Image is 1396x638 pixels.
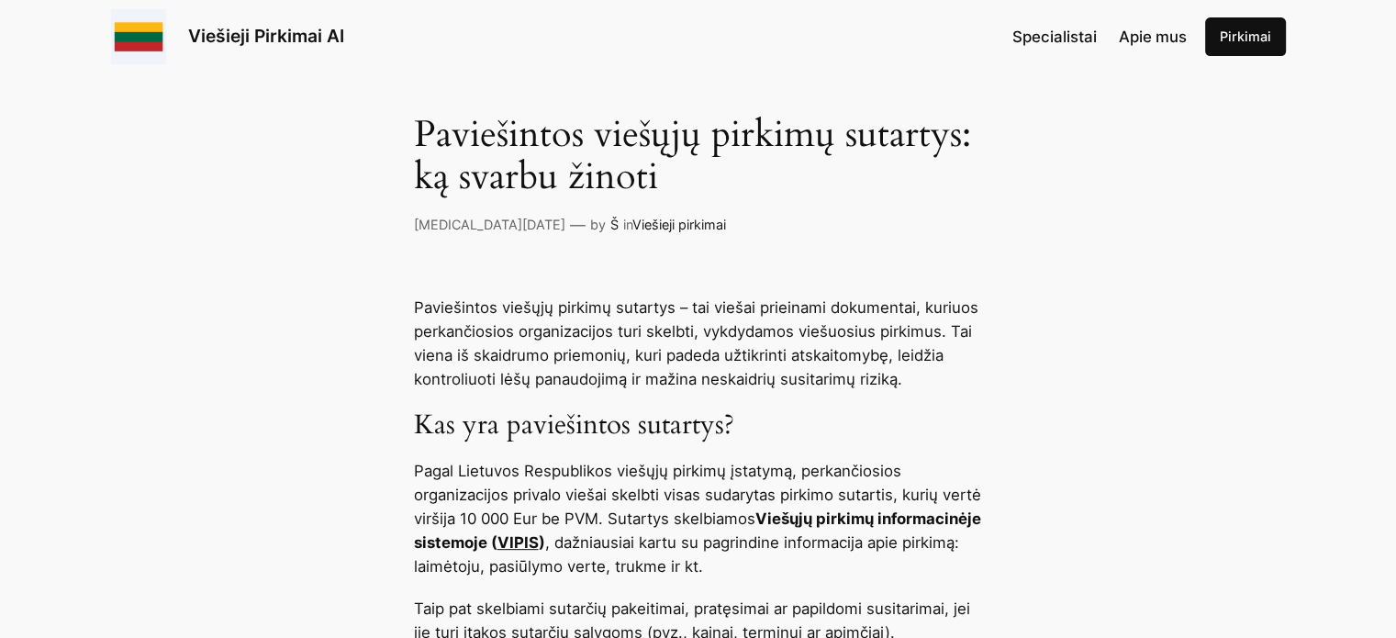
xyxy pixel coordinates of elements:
[610,217,619,232] a: Š
[111,9,166,64] img: Viešieji pirkimai logo
[1012,28,1097,46] span: Specialistai
[497,533,539,552] a: VIPIS
[632,217,726,232] a: Viešieji pirkimai
[1119,25,1187,49] a: Apie mus
[623,217,632,232] span: in
[1012,25,1097,49] a: Specialistai
[188,25,344,47] a: Viešieji Pirkimai AI
[414,217,565,232] a: [MEDICAL_DATA][DATE]
[570,213,586,237] p: —
[1119,28,1187,46] span: Apie mus
[1205,17,1286,56] a: Pirkimai
[414,114,983,198] h1: Paviešintos viešųjų pirkimų sutartys: ką svarbu žinoti
[414,296,983,391] p: Paviešintos viešųjų pirkimų sutartys – tai viešai prieinami dokumentai, kuriuos perkančiosios org...
[414,459,983,578] p: Pagal Lietuvos Respublikos viešųjų pirkimų įstatymą, perkančiosios organizacijos privalo viešai s...
[1012,25,1187,49] nav: Navigation
[590,215,606,235] p: by
[414,409,983,442] h3: Kas yra paviešintos sutartys?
